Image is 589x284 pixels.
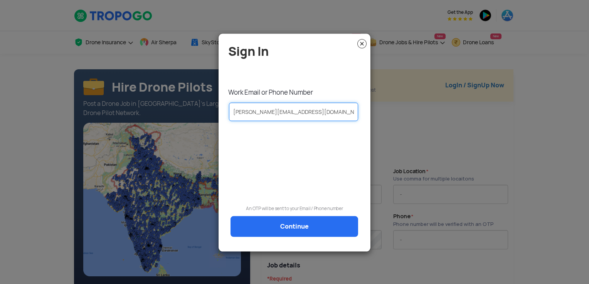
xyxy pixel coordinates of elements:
img: close [357,39,367,48]
p: Work Email or Phone Number [228,88,365,97]
p: An OTP will be sent to your Email / Phone number [224,205,365,212]
input: Your Email Id / Phone Number [229,103,358,121]
a: Continue [231,216,358,237]
h4: Sign In [228,45,365,58]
